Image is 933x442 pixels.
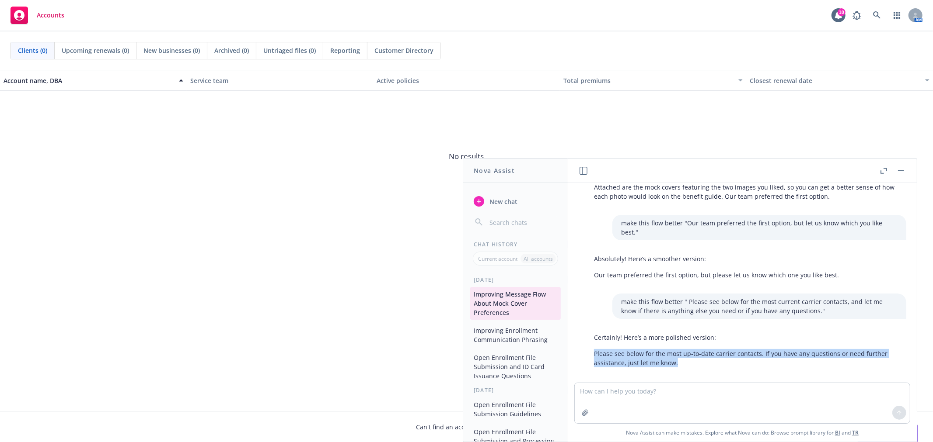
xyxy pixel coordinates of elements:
span: Nova Assist can make mistakes. Explore what Nova can do: Browse prompt library for and [626,424,859,442]
span: Archived (0) [214,46,249,55]
p: make this flow better " Please see below for the most current carrier contacts, and let me know i... [621,297,898,315]
button: Total premiums [560,70,747,91]
button: Open Enrollment File Submission Guidelines [470,397,561,421]
button: Improving Message Flow About Mock Cover Preferences [470,287,561,320]
h1: Nova Assist [474,166,515,175]
div: Active policies [377,76,556,85]
span: New businesses (0) [143,46,200,55]
div: Chat History [463,241,568,248]
p: Current account [478,255,517,262]
span: New chat [488,197,517,206]
button: Improving Enrollment Communication Phrasing [470,323,561,347]
span: Clients (0) [18,46,47,55]
a: BI [835,429,840,436]
div: Closest renewal date [750,76,920,85]
input: Search chats [488,216,557,228]
button: Active policies [373,70,560,91]
p: Our team preferred the first option, but please let us know which one you like best. [594,270,839,280]
button: Closest renewal date [746,70,933,91]
a: Search [868,7,886,24]
a: Accounts [7,3,68,28]
p: make this flow better "Our team preferred the first option, but let us know which you like best." [621,218,898,237]
div: Service team [190,76,370,85]
a: Report a Bug [848,7,866,24]
button: New chat [470,193,561,209]
button: Service team [187,70,374,91]
a: TR [852,429,859,436]
span: Upcoming renewals (0) [62,46,129,55]
span: Customer Directory [374,46,433,55]
div: [DATE] [463,387,568,394]
p: Please see below for the most up-to-date carrier contacts. If you have any questions or need furt... [594,349,898,367]
div: 10 [838,8,846,16]
span: Accounts [37,12,64,19]
span: Can't find an account? [416,422,517,432]
div: Total premiums [563,76,734,85]
div: Account name, DBA [3,76,174,85]
p: Absolutely! Here’s a smoother version: [594,254,839,263]
span: Untriaged files (0) [263,46,316,55]
div: [DATE] [463,276,568,283]
p: Certainly! Here’s a more polished version: [594,333,898,342]
p: All accounts [524,255,553,262]
p: Attached are the mock covers featuring the two images you liked, so you can get a better sense of... [594,183,898,201]
button: Open Enrollment File Submission and ID Card Issuance Questions [470,350,561,383]
a: Switch app [888,7,906,24]
span: Reporting [330,46,360,55]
